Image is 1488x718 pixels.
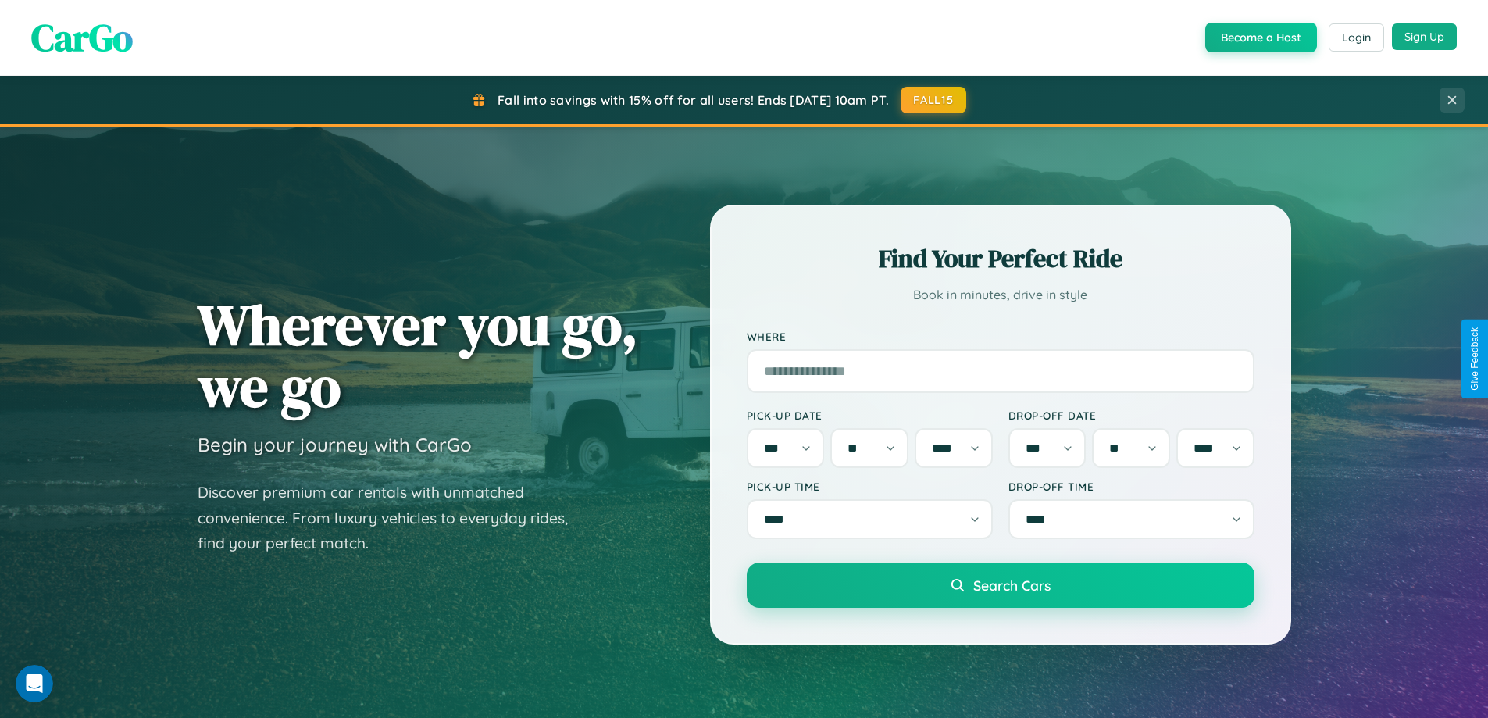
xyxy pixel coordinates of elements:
button: Sign Up [1392,23,1457,50]
label: Drop-off Date [1008,409,1254,422]
span: Search Cars [973,577,1051,594]
button: Search Cars [747,563,1254,608]
label: Pick-up Date [747,409,993,422]
label: Drop-off Time [1008,480,1254,493]
iframe: Intercom live chat [16,665,53,702]
span: Fall into savings with 15% off for all users! Ends [DATE] 10am PT. [498,92,889,108]
button: Become a Host [1205,23,1317,52]
h2: Find Your Perfect Ride [747,241,1254,276]
button: FALL15 [901,87,966,113]
div: Give Feedback [1469,327,1480,391]
p: Discover premium car rentals with unmatched convenience. From luxury vehicles to everyday rides, ... [198,480,588,556]
h1: Wherever you go, we go [198,294,638,417]
span: CarGo [31,12,133,63]
p: Book in minutes, drive in style [747,284,1254,306]
button: Login [1329,23,1384,52]
label: Where [747,330,1254,343]
h3: Begin your journey with CarGo [198,433,472,456]
label: Pick-up Time [747,480,993,493]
